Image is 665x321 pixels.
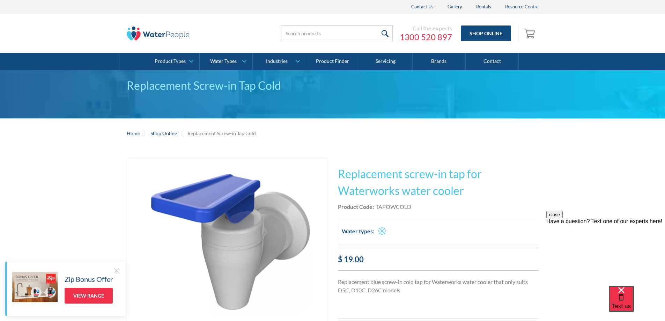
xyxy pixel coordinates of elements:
[376,203,411,211] div: TAPOWCOLD
[12,272,58,302] img: Zip Bonus Offer
[400,32,452,42] a: 1300 520 897
[180,129,184,137] div: |
[461,25,511,41] a: Shop Online
[522,25,539,42] a: Open empty cart
[187,130,256,137] div: Replacement Screw-in Tap Cold
[147,53,199,70] a: Product Types
[281,25,393,41] input: Search products
[338,203,374,210] strong: Product Code:
[338,254,539,265] div: $ 19.00
[413,53,466,70] a: Brands
[127,130,140,137] a: Home
[338,166,539,199] h1: Replacement screw-in tap for Waterworks water cooler
[524,28,537,39] img: shopping cart
[338,278,539,294] p: Replacement blue screw-in cold tap for Waterworks water cooler that only suits D5C, D10C, D26C mo...
[359,53,412,70] a: Servicing
[65,274,113,284] h5: Zip Bonus Offer
[210,58,237,64] div: Water Types
[400,25,452,32] div: Call the experts
[200,53,252,70] a: Water Types
[338,300,539,308] p: ‍
[306,53,359,70] a: Product Finder
[466,53,519,70] a: Contact
[266,58,288,64] div: Industries
[150,130,177,137] a: Shop Online
[65,288,113,304] a: View Range
[546,211,665,295] iframe: podium webchat widget prompt
[609,286,665,321] iframe: podium webchat widget bubble
[155,58,186,64] div: Product Types
[127,77,539,94] div: Replacement Screw-in Tap Cold
[253,53,305,70] a: Industries
[127,27,190,41] img: The Water People
[143,129,147,137] div: |
[342,227,374,235] h2: Water types:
